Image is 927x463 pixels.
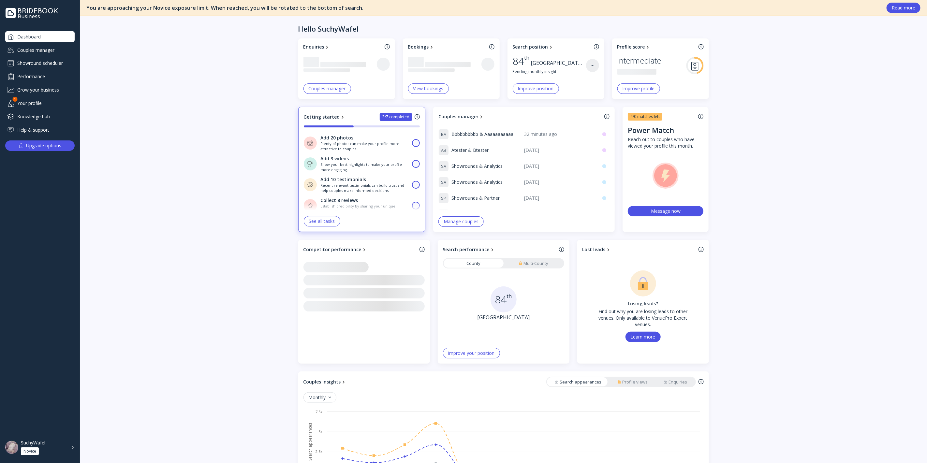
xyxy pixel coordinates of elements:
[451,147,489,153] span: Atester & Btester
[524,179,594,185] div: [DATE]
[5,98,75,109] a: Your profile1
[617,44,645,50] div: Profile score
[438,161,449,171] div: S A
[617,83,660,94] button: Improve profile
[617,379,648,385] div: Profile views
[321,155,349,162] div: Add 3 videos
[321,141,408,151] div: Plenty of photos can make your profile more attractive to couples.
[664,379,687,385] div: Enquiries
[651,208,681,214] div: Message now
[309,86,346,91] div: Couples manager
[303,83,351,94] button: Couples manager
[316,449,322,454] text: 2.5k
[495,292,512,307] div: 84
[298,24,359,33] div: Hello SuchyWafel
[582,246,696,253] a: Lost leads
[894,432,927,463] iframe: Chat Widget
[408,44,429,50] div: Bookings
[13,97,18,102] div: 1
[303,44,382,50] a: Enquiries
[448,351,495,356] div: Improve your position
[438,193,449,203] div: S P
[303,44,324,50] div: Enquiries
[617,54,661,67] div: Intermediate
[524,163,594,169] div: [DATE]
[321,197,358,204] div: Collect 8 reviews
[451,179,503,185] span: Showrounds & Analytics
[303,379,341,385] div: Couples insights
[513,44,591,50] a: Search position
[631,334,655,340] div: Learn more
[451,163,503,169] span: Showrounds & Analytics
[5,84,75,95] div: Grow your business
[303,392,336,403] button: Monthly
[408,83,449,94] button: View bookings
[443,348,500,358] button: Improve your position
[5,441,18,454] img: dpr=2,fit=cover,g=face,w=48,h=48
[444,259,504,268] a: County
[321,135,354,141] div: Add 20 photos
[451,131,513,137] span: Bbbbbbbbbb & Aaaaaaaaaaa
[86,4,880,12] div: You are approaching your Novice exposure limit. When reached, you will be rotated to the bottom o...
[307,423,313,461] text: Search appearances
[524,131,594,137] div: 32 minutes ago
[318,429,322,434] text: 5k
[518,86,554,91] div: Improve position
[438,177,449,187] div: S A
[321,176,366,183] div: Add 10 testimonials
[892,5,915,10] div: Read more
[513,69,586,74] div: Pending monthly insight
[5,140,75,151] button: Upgrade options
[438,216,484,227] button: Manage couples
[555,379,602,385] div: Search appearances
[594,300,692,307] div: Losing leads?
[304,114,340,120] div: Getting started
[625,332,661,342] button: Learn more
[524,195,594,201] div: [DATE]
[5,45,75,55] a: Couples manager
[617,44,696,50] a: Profile score
[5,58,75,68] a: Showround scheduler
[304,216,340,226] button: See all tasks
[303,246,417,253] a: Competitor performance
[438,145,449,155] div: A B
[513,55,530,67] div: 84
[443,246,556,253] a: Search performance
[5,31,75,42] a: Dashboard
[304,114,346,120] a: Getting started
[628,206,703,216] button: Message now
[513,44,548,50] div: Search position
[413,86,444,91] div: View bookings
[23,449,36,454] div: Novice
[628,136,703,149] div: Reach out to couples who have viewed your profile this month.
[321,183,408,193] div: Recent relevant testimonials can build trust and help couples make informed decisions.
[408,44,487,50] a: Bookings
[438,209,449,219] div: S A
[309,395,331,400] div: Monthly
[316,409,322,414] text: 7.5k
[438,113,602,120] a: Couples manager
[444,219,478,224] div: Manage couples
[5,124,75,135] div: Help & support
[451,195,500,201] span: Showrounds & Partner
[5,111,75,122] a: Knowledge hub
[26,141,62,150] div: Upgrade options
[451,211,513,217] span: Showrounds & Analytics0313
[623,86,655,91] div: Improve profile
[524,147,594,153] div: [DATE]
[321,204,408,214] div: Establish credibility by sharing your unique review URL with couples.
[443,246,490,253] div: Search performance
[477,314,530,321] a: [GEOGRAPHIC_DATA]
[887,3,920,13] button: Read more
[582,246,606,253] div: Lost leads
[5,71,75,82] a: Performance
[519,260,549,267] div: Multi-County
[309,219,335,224] div: See all tasks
